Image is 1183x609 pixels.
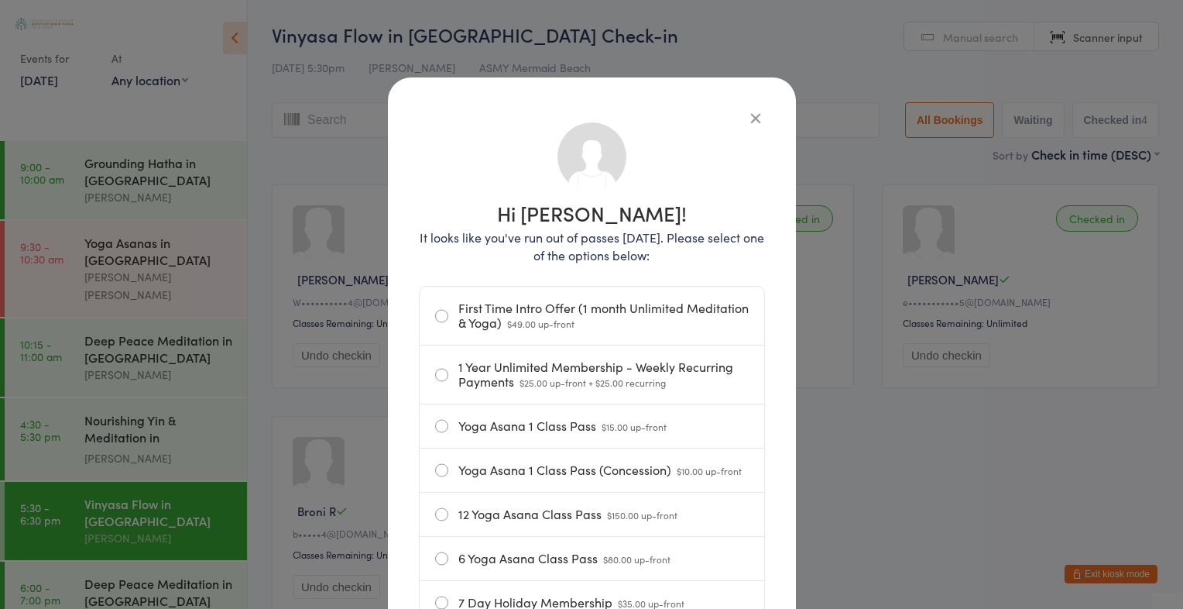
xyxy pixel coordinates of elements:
label: 1 Year Unlimited Membership - Weekly Recurring Payments [435,346,749,404]
label: First Time Intro Offer (1 month Unlimited Meditation & Yoga) [435,287,749,345]
span: $10.00 up-front [677,464,742,477]
span: $150.00 up-front [607,508,677,521]
label: 12 Yoga Asana Class Pass [435,493,749,536]
label: Yoga Asana 1 Class Pass (Concession) [435,449,749,492]
span: $80.00 up-front [603,552,670,566]
label: Yoga Asana 1 Class Pass [435,404,749,448]
h1: Hi [PERSON_NAME]! [419,203,765,223]
span: $15.00 up-front [602,420,667,433]
label: 6 Yoga Asana Class Pass [435,537,749,580]
img: no_photo.png [556,121,628,193]
span: $25.00 up-front + $25.00 recurring [519,376,666,389]
span: $49.00 up-front [507,317,574,330]
p: It looks like you've run out of passes [DATE]. Please select one of the options below: [419,229,765,264]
